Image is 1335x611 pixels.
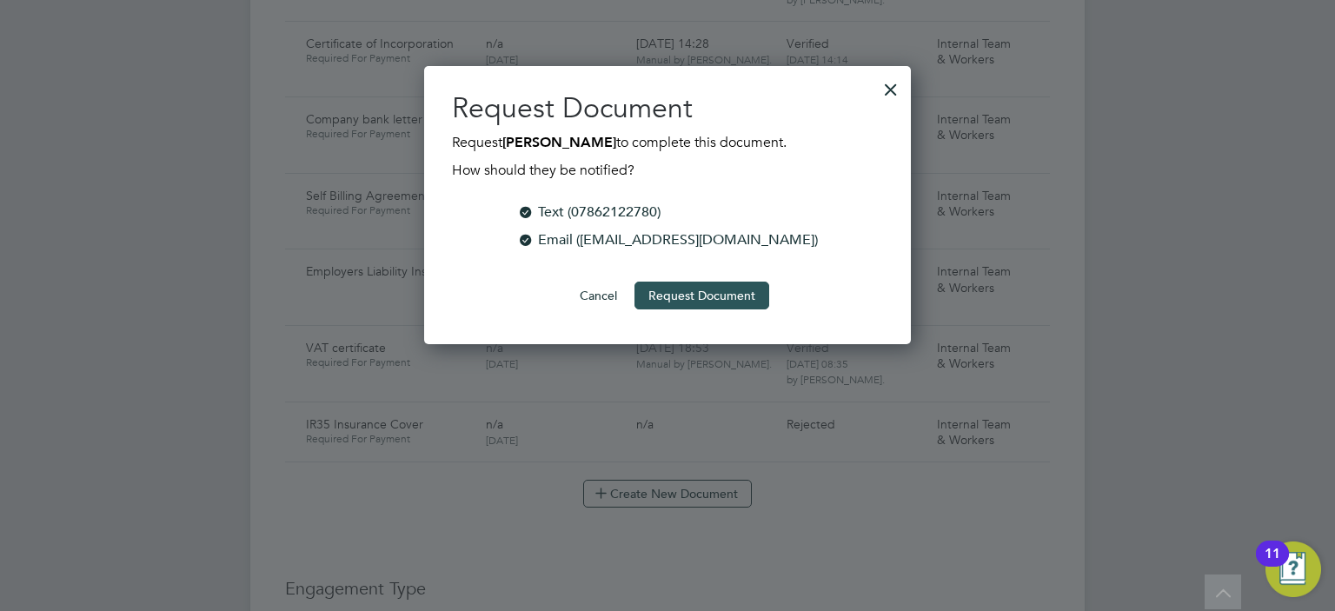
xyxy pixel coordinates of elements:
[452,90,883,127] h2: Request Document
[566,282,631,309] button: Cancel
[502,134,616,150] b: [PERSON_NAME]
[1265,554,1280,576] div: 11
[452,153,883,181] div: How should they be notified?
[452,132,883,181] div: Request to complete this document.
[1265,541,1321,597] button: Open Resource Center, 11 new notifications
[538,229,818,250] div: Email ([EMAIL_ADDRESS][DOMAIN_NAME])
[538,202,661,222] div: Text (07862122780)
[634,282,769,309] button: Request Document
